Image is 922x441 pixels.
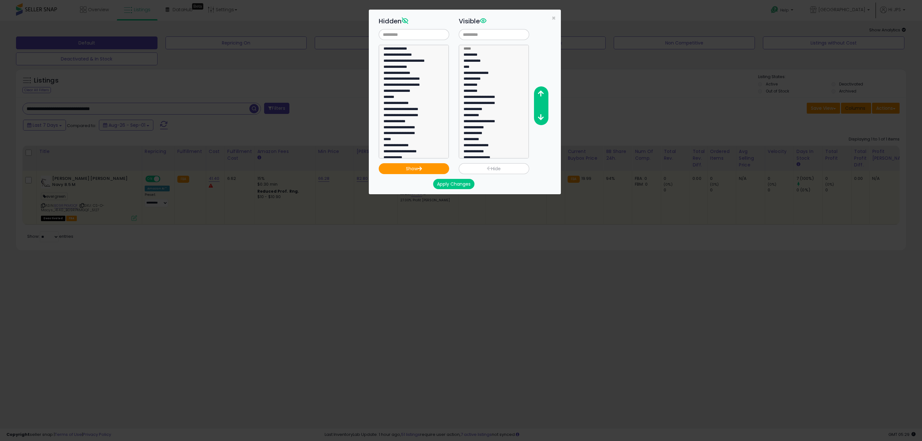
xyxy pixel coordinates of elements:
span: × [552,13,556,23]
h3: Visible [459,16,529,26]
button: Hide [459,163,529,174]
h3: Hidden [379,16,449,26]
button: Show [379,163,449,174]
button: Apply Changes [433,179,474,189]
